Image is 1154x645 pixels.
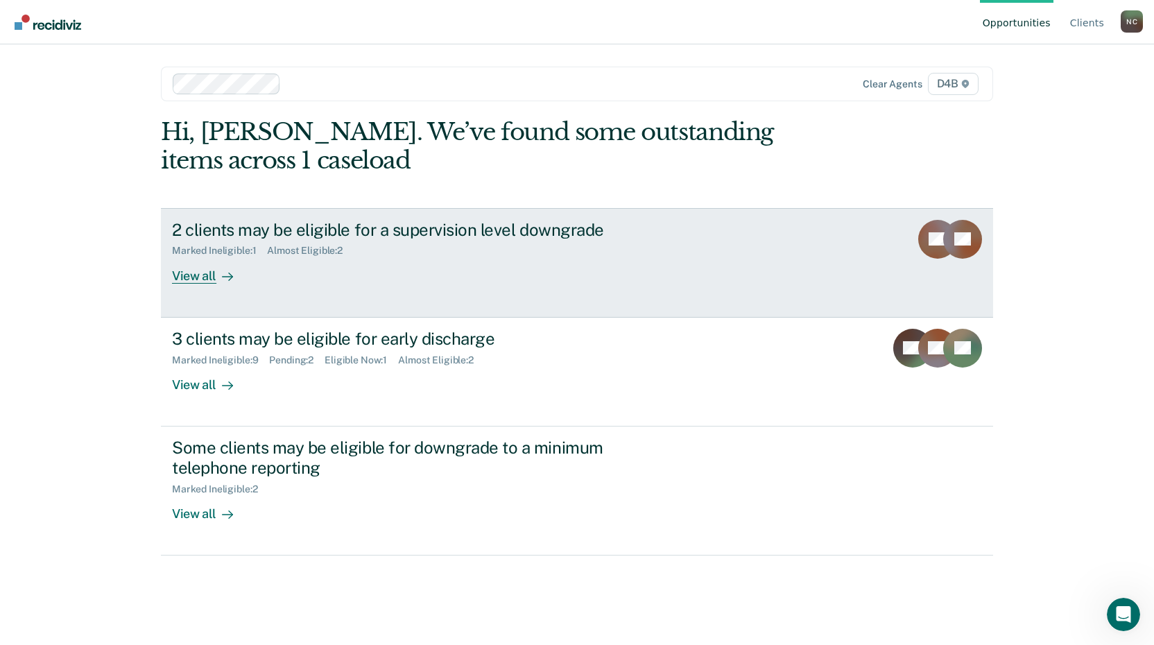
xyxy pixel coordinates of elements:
[928,73,979,95] span: D4B
[863,78,922,90] div: Clear agents
[172,483,268,495] div: Marked Ineligible : 2
[269,354,325,366] div: Pending : 2
[161,318,993,427] a: 3 clients may be eligible for early dischargeMarked Ineligible:9Pending:2Eligible Now:1Almost Eli...
[161,118,827,175] div: Hi, [PERSON_NAME]. We’ve found some outstanding items across 1 caseload
[1107,598,1140,631] iframe: Intercom live chat
[161,427,993,556] a: Some clients may be eligible for downgrade to a minimum telephone reportingMarked Ineligible:2Vie...
[1121,10,1143,33] button: Profile dropdown button
[172,329,659,349] div: 3 clients may be eligible for early discharge
[1121,10,1143,33] div: N C
[325,354,398,366] div: Eligible Now : 1
[15,15,81,30] img: Recidiviz
[172,257,250,284] div: View all
[172,365,250,393] div: View all
[172,438,659,478] div: Some clients may be eligible for downgrade to a minimum telephone reporting
[172,354,269,366] div: Marked Ineligible : 9
[398,354,485,366] div: Almost Eligible : 2
[172,245,267,257] div: Marked Ineligible : 1
[161,208,993,318] a: 2 clients may be eligible for a supervision level downgradeMarked Ineligible:1Almost Eligible:2Vi...
[267,245,354,257] div: Almost Eligible : 2
[172,220,659,240] div: 2 clients may be eligible for a supervision level downgrade
[172,495,250,522] div: View all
